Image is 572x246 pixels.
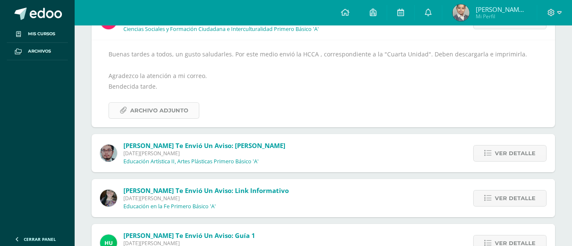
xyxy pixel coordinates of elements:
[28,31,55,37] span: Mis cursos
[109,102,199,119] a: Archivo Adjunto
[123,26,319,33] p: Ciencias Sociales y Formación Ciudadana e Interculturalidad Primero Básico 'A'
[123,203,216,210] p: Educación en la Fe Primero Básico 'A'
[123,158,259,165] p: Educación Artística II, Artes Plásticas Primero Básico 'A'
[7,25,68,43] a: Mis cursos
[123,195,289,202] span: [DATE][PERSON_NAME]
[24,236,56,242] span: Cerrar panel
[123,186,289,195] span: [PERSON_NAME] te envió un aviso: Link Informativo
[123,141,285,150] span: [PERSON_NAME] te envió un aviso: [PERSON_NAME]
[130,103,188,118] span: Archivo Adjunto
[495,190,536,206] span: Ver detalle
[452,4,469,21] img: 9180fa6064875dd7c136d85bc24df806.png
[123,231,255,240] span: [PERSON_NAME] te envió un aviso: Guía 1
[495,145,536,161] span: Ver detalle
[100,190,117,207] img: 8322e32a4062cfa8b237c59eedf4f548.png
[28,48,51,55] span: Archivos
[123,150,285,157] span: [DATE][PERSON_NAME]
[476,13,527,20] span: Mi Perfil
[100,145,117,162] img: 5fac68162d5e1b6fbd390a6ac50e103d.png
[109,49,538,119] div: Buenas tardes a todos, un gusto saludarles. Por este medio envió la HCCA , correspondiente a la "...
[7,43,68,60] a: Archivos
[476,5,527,14] span: [PERSON_NAME] de [PERSON_NAME]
